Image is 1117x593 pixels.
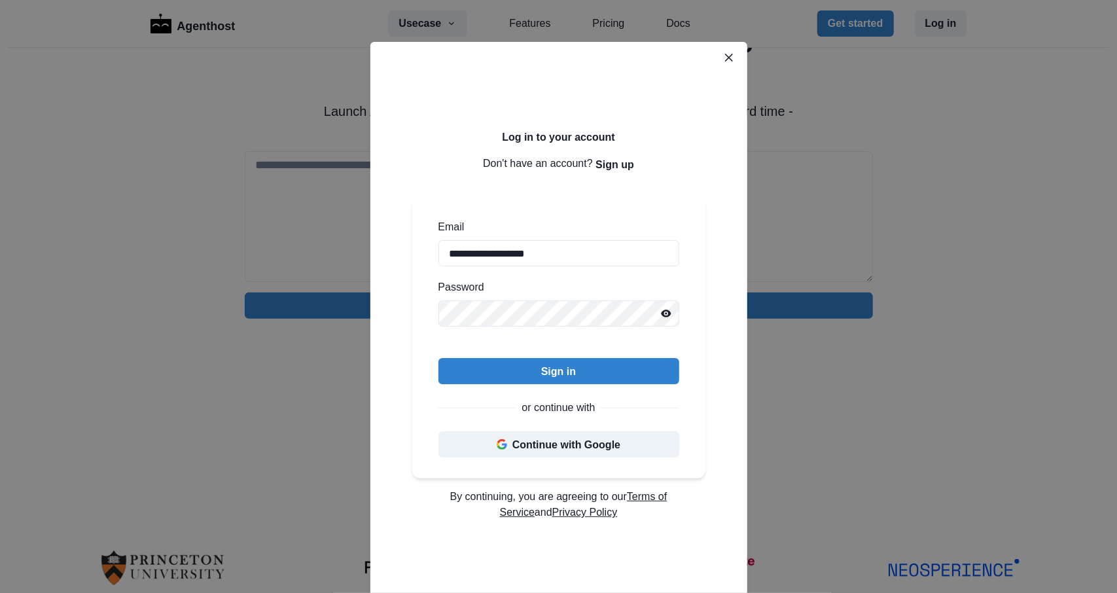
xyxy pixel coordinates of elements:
[438,358,679,384] button: Sign in
[595,151,634,177] button: Sign up
[412,131,705,143] h2: Log in to your account
[412,151,705,177] p: Don't have an account?
[718,47,739,68] button: Close
[552,507,618,518] a: Privacy Policy
[412,489,705,520] p: By continuing, you are agreeing to our and
[438,431,679,458] button: Continue with Google
[438,279,671,295] label: Password
[653,300,679,327] button: Reveal password
[438,219,671,235] label: Email
[522,400,595,416] p: or continue with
